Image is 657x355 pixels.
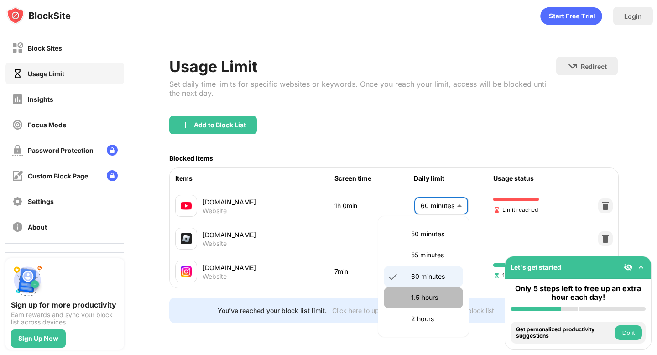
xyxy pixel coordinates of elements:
p: 55 minutes [411,250,458,260]
p: 60 minutes [411,271,458,282]
p: 2.5 hours [411,335,458,345]
p: 2 hours [411,314,458,324]
p: 50 minutes [411,229,458,239]
p: 1.5 hours [411,292,458,303]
